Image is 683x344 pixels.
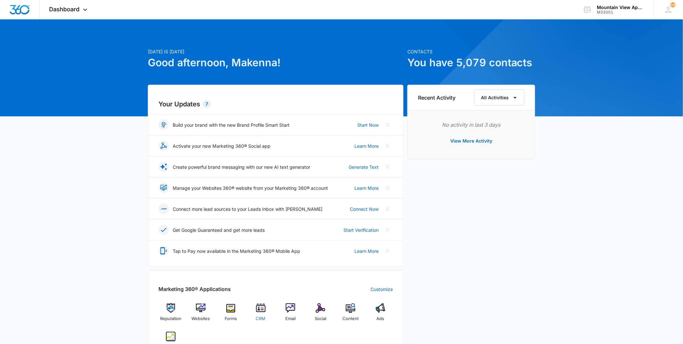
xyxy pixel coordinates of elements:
[382,162,393,172] button: Close
[248,303,273,327] a: CRM
[192,316,210,322] span: Websites
[354,185,379,191] a: Learn More
[407,48,535,55] p: Contacts
[597,10,644,15] div: account id
[418,94,455,102] h6: Recent Activity
[158,303,183,327] a: Reputation
[219,303,243,327] a: Forms
[382,183,393,193] button: Close
[158,99,393,109] h2: Your Updates
[225,316,237,322] span: Forms
[173,185,328,191] p: Manage your Websites 360® website from your Marketing 360® account
[148,55,403,70] h1: Good afternoon, Makenna!
[173,206,322,212] p: Connect more lead sources to your Leads Inbox with [PERSON_NAME]
[203,100,211,108] div: 7
[368,303,393,327] a: Ads
[338,303,363,327] a: Content
[315,316,326,322] span: Social
[357,122,379,128] a: Start Now
[382,141,393,151] button: Close
[285,316,296,322] span: Email
[342,316,359,322] span: Content
[444,133,499,149] button: View More Activity
[160,316,181,322] span: Reputation
[49,6,80,13] span: Dashboard
[418,121,525,129] p: No activity in last 3 days
[173,248,300,254] p: Tap to Pay now available in the Marketing 360® Mobile App
[382,225,393,235] button: Close
[382,120,393,130] button: Close
[173,143,270,149] p: Activate your new Marketing 360® Social app
[308,303,333,327] a: Social
[349,164,379,170] a: Generate Text
[189,303,213,327] a: Websites
[278,303,303,327] a: Email
[158,285,231,293] h2: Marketing 360® Applications
[173,164,310,170] p: Create powerful brand messaging with our new AI text generator
[371,286,393,293] a: Customize
[670,2,676,7] span: 165
[407,55,535,70] h1: You have 5,079 contacts
[343,227,379,233] a: Start Verification
[377,316,384,322] span: Ads
[350,206,379,212] a: Connect Now
[670,2,676,7] div: notifications count
[173,227,265,233] p: Get Google Guaranteed and get more leads
[474,90,525,106] button: All Activities
[354,143,379,149] a: Learn More
[256,316,266,322] span: CRM
[173,122,290,128] p: Build your brand with the new Brand Profile Smart Start
[597,5,644,10] div: account name
[148,48,403,55] p: [DATE] is [DATE]
[382,204,393,214] button: Close
[382,246,393,256] button: Close
[354,248,379,254] a: Learn More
